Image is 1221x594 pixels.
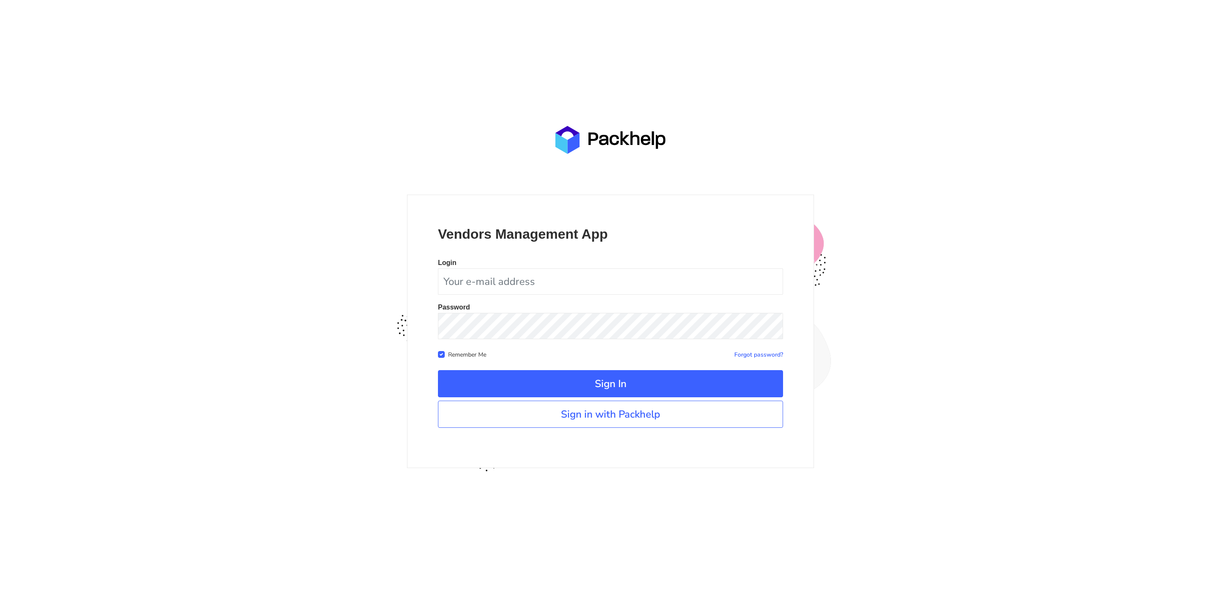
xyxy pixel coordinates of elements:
[438,268,783,295] input: Your e-mail address
[438,304,783,311] p: Password
[438,370,783,397] button: Sign In
[438,401,783,428] a: Sign in with Packhelp
[438,226,783,243] p: Vendors Management App
[734,351,783,359] a: Forgot password?
[448,349,486,359] label: Remember Me
[438,259,783,266] p: Login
